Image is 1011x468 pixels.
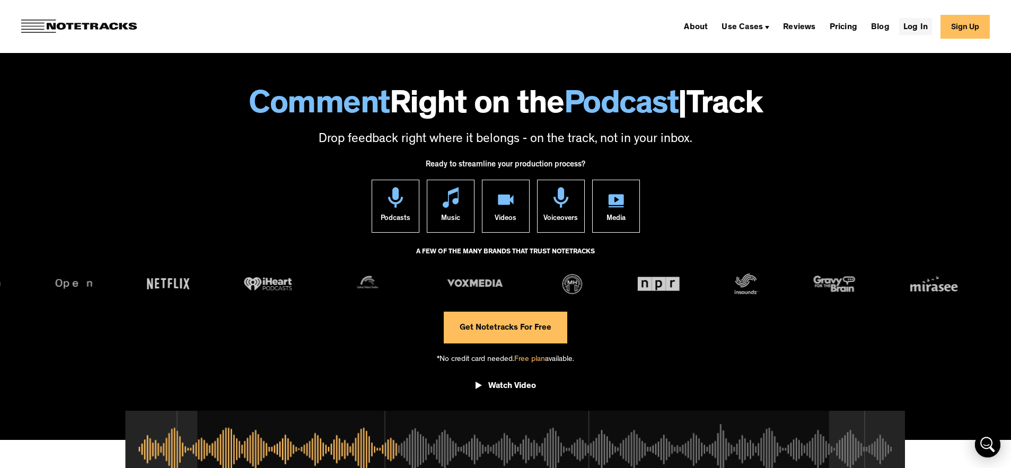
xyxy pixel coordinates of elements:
[488,381,536,392] div: Watch Video
[940,15,990,39] a: Sign Up
[476,373,536,403] a: open lightbox
[416,243,595,272] div: A FEW OF THE MANY BRANDS THAT TRUST NOTETRACKS
[825,18,861,35] a: Pricing
[495,208,516,232] div: Videos
[779,18,820,35] a: Reviews
[606,208,626,232] div: Media
[444,312,567,343] a: Get Notetracks For Free
[427,180,474,233] a: Music
[11,131,1000,149] p: Drop feedback right where it belongs - on the track, not in your inbox.
[975,432,1000,457] div: Open Intercom Messenger
[537,180,585,233] a: Voiceovers
[482,180,530,233] a: Videos
[426,154,585,180] div: Ready to streamline your production process?
[543,208,578,232] div: Voiceovers
[249,90,390,123] span: Comment
[899,18,932,35] a: Log In
[867,18,894,35] a: Blog
[592,180,640,233] a: Media
[437,343,574,374] div: *No credit card needed. available.
[678,90,687,123] span: |
[564,90,679,123] span: Podcast
[11,90,1000,123] h1: Right on the Track
[514,356,545,364] span: Free plan
[722,23,763,32] div: Use Cases
[381,208,410,232] div: Podcasts
[680,18,712,35] a: About
[372,180,419,233] a: Podcasts
[441,208,460,232] div: Music
[717,18,773,35] div: Use Cases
